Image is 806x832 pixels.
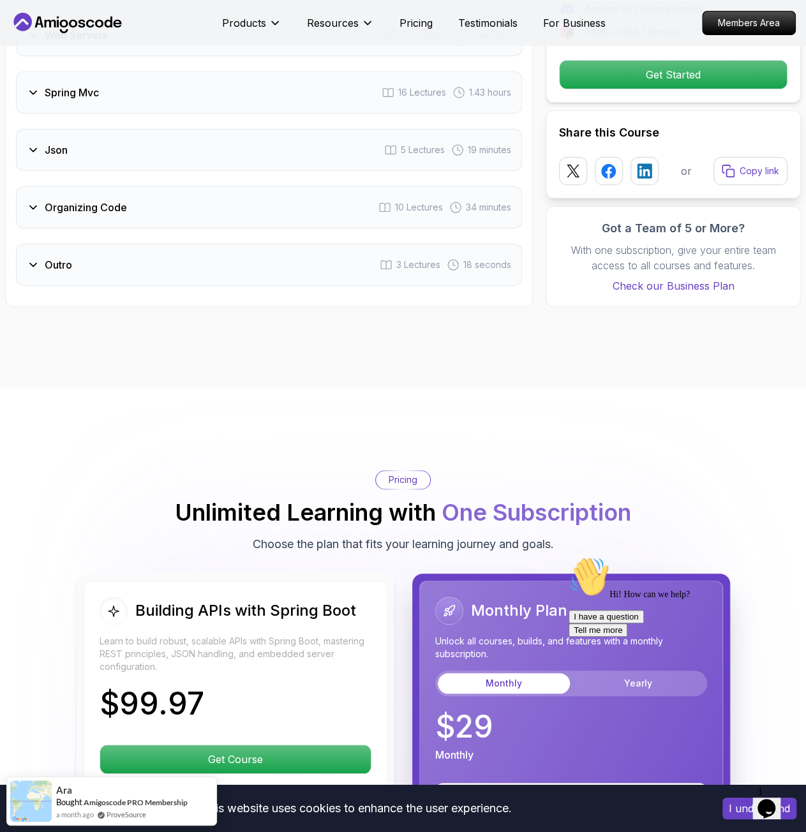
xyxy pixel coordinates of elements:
h2: Building APIs with Spring Boot [135,600,356,621]
a: Members Area [702,11,796,35]
h3: Json [45,142,68,158]
iframe: chat widget [752,781,793,819]
span: 34 minutes [466,201,511,214]
span: 5 Lectures [401,144,445,156]
span: 19 minutes [468,144,511,156]
button: Copy link [713,157,787,185]
img: :wave: [5,5,46,46]
p: Members Area [703,11,795,34]
span: 18 seconds [463,258,511,271]
span: 3 Lectures [396,258,440,271]
span: 10 Lectures [395,201,443,214]
h2: Monthly Plan [471,600,567,621]
button: Spring Mvc16 Lectures 1.43 hours [16,71,522,114]
p: With one subscription, give your entire team access to all courses and features. [559,242,787,273]
button: Organizing Code10 Lectures 34 minutes [16,186,522,228]
button: Products [222,15,281,41]
h2: Unlimited Learning with [175,500,631,525]
p: Copy link [740,165,779,177]
p: Products [222,15,266,31]
h3: Outro [45,257,72,272]
a: For Business [543,15,606,31]
p: $ 29 [435,711,493,742]
button: Resources [307,15,374,41]
div: This website uses cookies to enhance the user experience. [10,794,703,822]
a: Amigoscode PRO Membership [84,798,188,807]
button: Get Started [559,60,787,89]
p: Choose the plan that fits your learning journey and goals. [253,535,554,553]
div: 👋Hi! How can we help?I have a questionTell me more [5,5,235,85]
p: Resources [307,15,359,31]
p: Unlock all courses, builds, and features with a monthly subscription. [435,635,707,660]
iframe: chat widget [563,551,793,775]
button: Tell me more [5,72,64,85]
h3: Got a Team of 5 or More? [559,219,787,237]
button: Outro3 Lectures 18 seconds [16,244,522,286]
button: Get Pro Access [435,783,707,811]
p: or [681,163,692,179]
a: Pricing [399,15,433,31]
h3: Spring Mvc [45,85,99,100]
h3: Organizing Code [45,200,127,215]
button: Get Course [100,745,371,774]
a: Testimonials [458,15,518,31]
button: Monthly [438,673,570,694]
a: Check our Business Plan [559,278,787,293]
button: I have a question [5,59,80,72]
span: Bought [56,797,82,807]
p: Get Course [100,745,371,773]
button: Json5 Lectures 19 minutes [16,129,522,171]
p: Get Started [560,61,787,89]
button: Accept cookies [722,798,796,819]
a: ProveSource [107,809,146,820]
h2: Share this Course [559,124,787,142]
span: Ara [56,785,72,796]
span: 16 Lectures [398,86,446,99]
p: Pricing [389,473,417,486]
a: Get Course [100,753,371,766]
p: Monthly [435,747,474,762]
span: Hi! How can we help? [5,38,126,48]
img: provesource social proof notification image [10,780,52,822]
span: One Subscription [442,498,631,526]
p: Learn to build robust, scalable APIs with Spring Boot, mastering REST principles, JSON handling, ... [100,635,371,673]
p: $ 99.97 [100,688,204,719]
span: a month ago [56,809,94,820]
span: 1.43 hours [469,86,511,99]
